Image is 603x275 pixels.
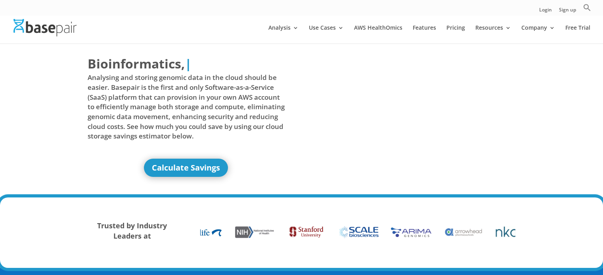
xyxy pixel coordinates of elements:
[308,55,505,165] iframe: Basepair - NGS Analysis Simplified
[413,25,436,44] a: Features
[88,55,185,73] span: Bioinformatics,
[475,25,511,44] a: Resources
[446,25,465,44] a: Pricing
[539,8,552,16] a: Login
[565,25,590,44] a: Free Trial
[97,221,167,241] strong: Trusted by Industry Leaders at
[144,159,228,177] a: Calculate Savings
[309,25,344,44] a: Use Cases
[521,25,555,44] a: Company
[185,55,192,72] span: |
[268,25,299,44] a: Analysis
[583,4,591,16] a: Search Icon Link
[559,8,576,16] a: Sign up
[354,25,402,44] a: AWS HealthOmics
[13,19,77,36] img: Basepair
[88,73,285,141] span: Analysing and storing genomic data in the cloud should be easier. Basepair is the first and only ...
[583,4,591,11] svg: Search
